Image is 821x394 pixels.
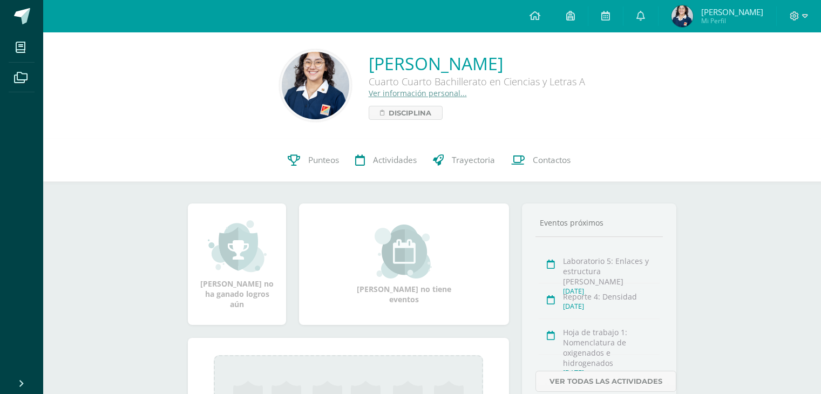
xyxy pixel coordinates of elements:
span: Contactos [533,154,571,166]
img: bd3d84bdb825b35331ab2c7f1ece6066.png [671,5,693,27]
a: [PERSON_NAME] [369,52,585,75]
div: Hoja de trabajo 1: Nomenclatura de oxigenados e hidrogenados [563,327,660,368]
img: event_small.png [375,225,433,278]
div: [DATE] [563,302,660,311]
div: Eventos próximos [535,218,663,228]
a: Trayectoria [425,139,503,182]
a: Ver información personal... [369,88,467,98]
div: [DATE] [563,368,660,377]
a: Punteos [280,139,347,182]
span: Mi Perfil [701,16,763,25]
div: [PERSON_NAME] no tiene eventos [350,225,458,304]
span: [PERSON_NAME] [701,6,763,17]
a: Ver todas las actividades [535,371,676,392]
span: Actividades [373,154,417,166]
div: [PERSON_NAME] no ha ganado logros aún [199,219,275,309]
a: Actividades [347,139,425,182]
span: Trayectoria [452,154,495,166]
a: Disciplina [369,106,443,120]
span: Disciplina [389,106,431,119]
div: Reporte 4: Densidad [563,291,660,302]
div: Laboratorio 5: Enlaces y estructura [PERSON_NAME] [563,256,660,287]
span: Punteos [308,154,339,166]
div: Cuarto Cuarto Bachillerato en Ciencias y Letras A [369,75,585,88]
a: Contactos [503,139,579,182]
img: ad4a0eb7aba85e2aaba3eb23a0f334a5.png [282,52,349,119]
img: achievement_small.png [208,219,267,273]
